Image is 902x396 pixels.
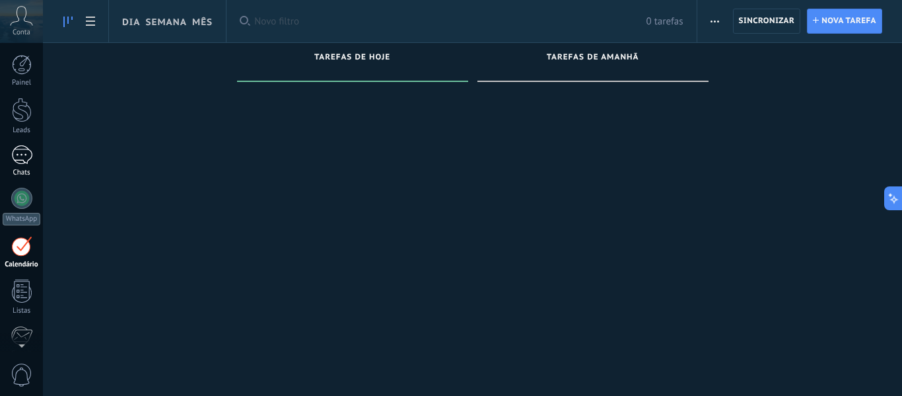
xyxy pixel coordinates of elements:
button: Sincronizar [733,9,801,34]
div: WhatsApp [3,213,40,225]
div: Calendário [3,260,41,269]
button: Nova tarefa [807,9,882,34]
a: Quadro de tarefas [57,9,79,34]
a: Lista de tarefas [79,9,102,34]
div: Listas [3,307,41,315]
span: Conta [13,28,30,37]
div: Tarefas de hoje [244,53,462,64]
span: Tarefas de hoje [314,53,390,62]
span: Novo filtro [254,15,646,28]
div: Leads [3,126,41,135]
div: Tarefas de amanhã [484,53,702,64]
div: Painel [3,79,41,87]
span: 0 tarefas [646,15,683,28]
span: Sincronizar [739,17,795,25]
span: Nova tarefa [821,9,876,33]
button: Mais [705,9,724,34]
span: Tarefas de amanhã [547,53,639,62]
div: Chats [3,169,41,177]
